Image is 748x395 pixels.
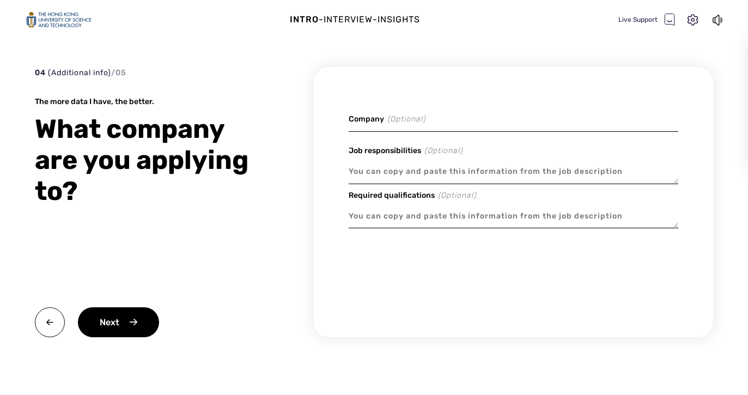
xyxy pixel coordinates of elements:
[290,13,319,26] div: Intro
[424,146,463,155] span: (Optional)
[438,191,476,200] span: (Optional)
[46,68,111,77] span: (Additional info)
[378,13,420,26] div: Insights
[35,96,264,107] div: The more data I have, the better.
[78,307,159,337] div: Next
[349,145,678,157] div: Job responsibilities
[26,12,92,28] img: logo
[324,13,373,26] div: Interview
[35,67,126,78] div: 04
[111,68,126,77] span: / 05
[35,307,65,337] img: back
[35,113,264,206] div: What company are you applying to?
[373,13,378,26] div: -
[349,190,678,202] div: Required qualifications
[618,13,675,26] div: Live Support
[319,13,324,26] div: -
